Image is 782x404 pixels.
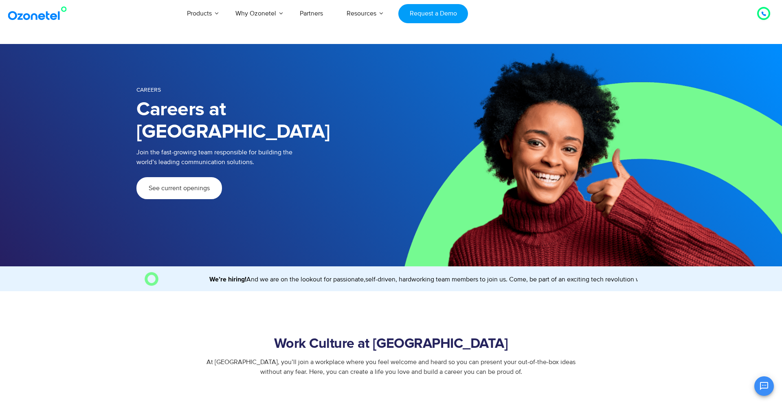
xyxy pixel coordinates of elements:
[398,4,468,23] a: Request a Demo
[136,86,161,93] span: Careers
[136,147,379,167] p: Join the fast-growing team responsible for building the world’s leading communication solutions.
[145,272,158,286] img: O Image
[136,177,222,199] a: See current openings
[754,376,774,396] button: Open chat
[149,185,210,191] span: See current openings
[136,99,391,143] h1: Careers at [GEOGRAPHIC_DATA]
[163,336,619,352] h2: Work Culture at [GEOGRAPHIC_DATA]
[162,274,638,284] marquee: And we are on the lookout for passionate,self-driven, hardworking team members to join us. Come, ...
[206,358,576,376] span: At [GEOGRAPHIC_DATA], you’ll join a workplace where you feel welcome and heard so you can present...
